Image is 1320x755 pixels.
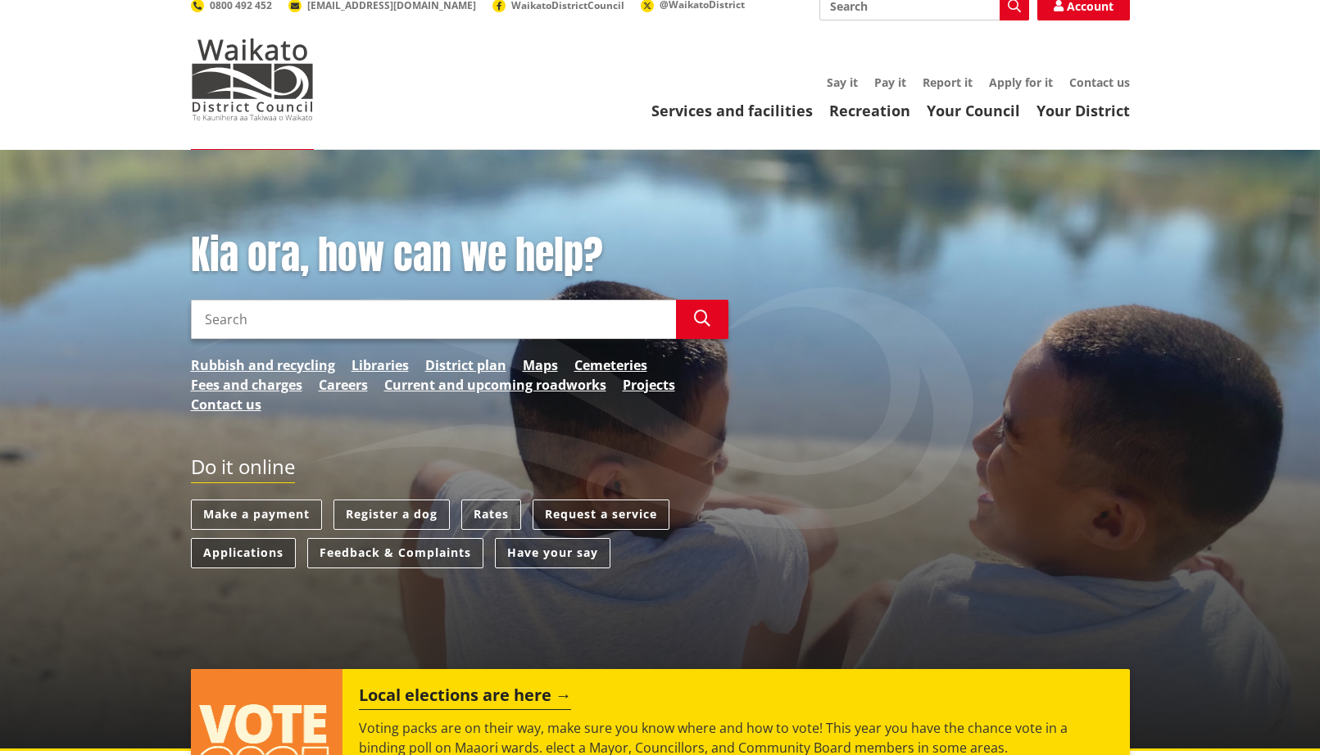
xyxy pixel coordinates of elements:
a: Rates [461,500,521,530]
a: Rubbish and recycling [191,355,335,375]
a: Contact us [1069,75,1130,90]
a: Recreation [829,101,910,120]
a: Register a dog [333,500,450,530]
a: Your Council [927,101,1020,120]
a: District plan [425,355,506,375]
a: Current and upcoming roadworks [384,375,606,395]
a: Contact us [191,395,261,414]
iframe: Messenger Launcher [1245,686,1304,745]
a: Your District [1036,101,1130,120]
a: Apply for it [989,75,1053,90]
h2: Do it online [191,455,295,484]
a: Pay it [874,75,906,90]
a: Cemeteries [574,355,647,375]
a: Say it [827,75,858,90]
h1: Kia ora, how can we help? [191,232,728,279]
a: Projects [623,375,675,395]
a: Have your say [495,538,610,568]
h2: Local elections are here [359,685,571,710]
a: Feedback & Complaints [307,538,483,568]
img: Waikato District Council - Te Kaunihera aa Takiwaa o Waikato [191,38,314,120]
a: Services and facilities [651,101,813,120]
a: Make a payment [191,500,322,530]
a: Request a service [533,500,669,530]
a: Fees and charges [191,375,302,395]
a: Report it [923,75,973,90]
a: Maps [523,355,558,375]
a: Applications [191,538,296,568]
input: Search input [191,300,676,339]
a: Careers [319,375,368,395]
a: Libraries [352,355,409,375]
